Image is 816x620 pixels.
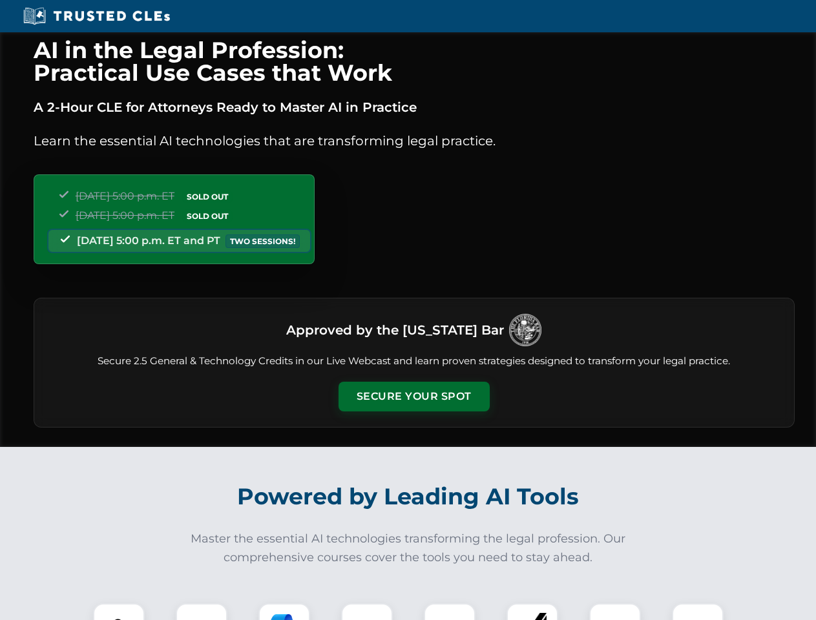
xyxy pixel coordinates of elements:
h1: AI in the Legal Profession: Practical Use Cases that Work [34,39,795,84]
span: SOLD OUT [182,209,233,223]
h3: Approved by the [US_STATE] Bar [286,318,504,342]
p: Master the essential AI technologies transforming the legal profession. Our comprehensive courses... [182,530,634,567]
span: [DATE] 5:00 p.m. ET [76,190,174,202]
h2: Powered by Leading AI Tools [50,474,766,519]
button: Secure Your Spot [339,382,490,411]
img: Logo [509,314,541,346]
span: [DATE] 5:00 p.m. ET [76,209,174,222]
p: Learn the essential AI technologies that are transforming legal practice. [34,130,795,151]
span: SOLD OUT [182,190,233,203]
img: Trusted CLEs [19,6,174,26]
p: A 2-Hour CLE for Attorneys Ready to Master AI in Practice [34,97,795,118]
p: Secure 2.5 General & Technology Credits in our Live Webcast and learn proven strategies designed ... [50,354,779,369]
